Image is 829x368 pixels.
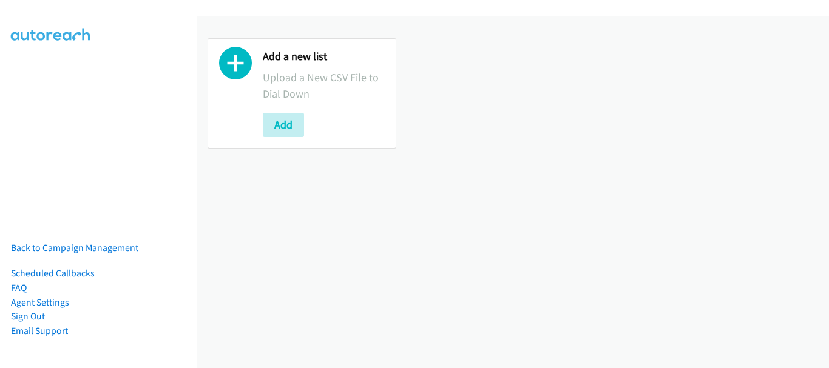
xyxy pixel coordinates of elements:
[263,113,304,137] button: Add
[11,242,138,253] a: Back to Campaign Management
[11,282,27,293] a: FAQ
[11,296,69,308] a: Agent Settings
[11,325,68,336] a: Email Support
[263,69,385,102] p: Upload a New CSV File to Dial Down
[263,50,385,64] h2: Add a new list
[11,267,95,279] a: Scheduled Callbacks
[11,310,45,322] a: Sign Out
